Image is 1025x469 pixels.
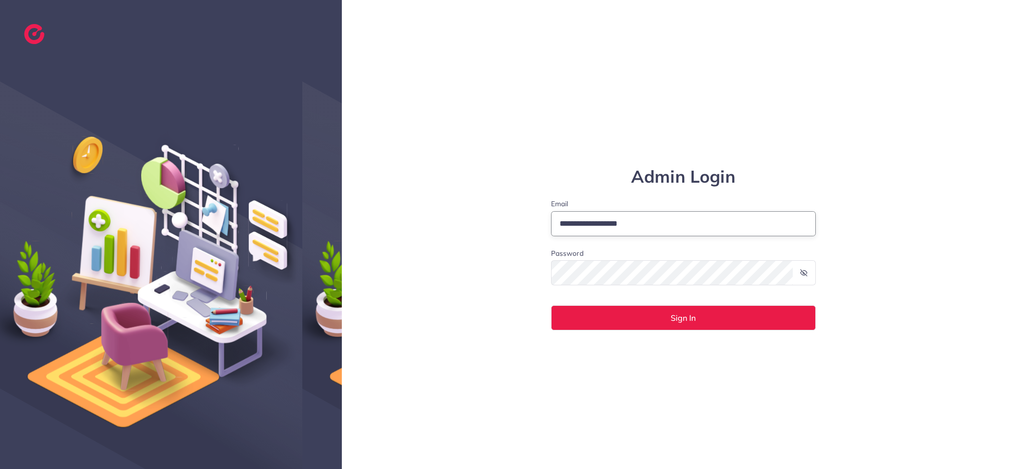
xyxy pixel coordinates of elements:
h1: Admin Login [551,167,816,187]
img: logo [24,24,45,44]
span: Sign In [671,314,696,322]
label: Password [551,248,584,258]
label: Email [551,199,816,209]
button: Sign In [551,305,816,330]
